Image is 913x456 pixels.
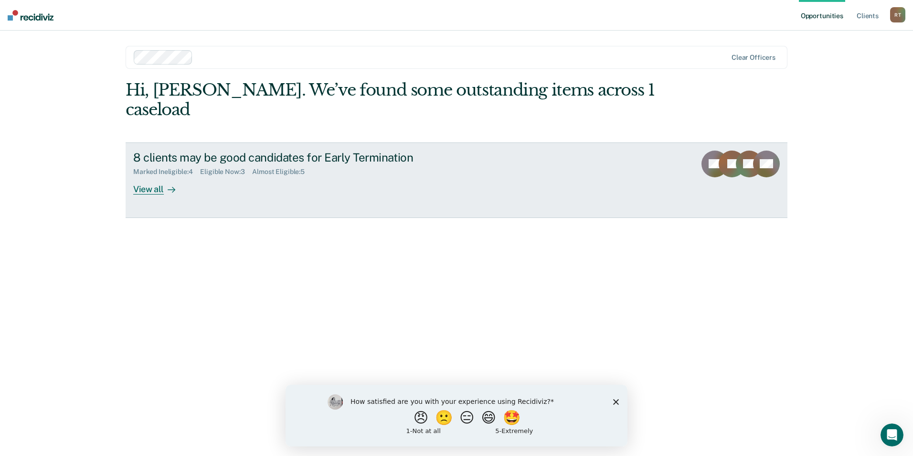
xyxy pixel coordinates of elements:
[890,7,905,22] button: RT
[890,7,905,22] div: R T
[881,423,903,446] iframe: Intercom live chat
[252,168,312,176] div: Almost Eligible : 5
[286,385,627,446] iframe: Survey by Kim from Recidiviz
[133,176,187,195] div: View all
[126,80,655,119] div: Hi, [PERSON_NAME]. We’ve found some outstanding items across 1 caseload
[732,54,775,62] div: Clear officers
[133,168,200,176] div: Marked Ineligible : 4
[133,151,468,164] div: 8 clients may be good candidates for Early Termination
[8,10,53,21] img: Recidiviz
[200,168,252,176] div: Eligible Now : 3
[126,142,787,218] a: 8 clients may be good candidates for Early TerminationMarked Ineligible:4Eligible Now:3Almost Eli...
